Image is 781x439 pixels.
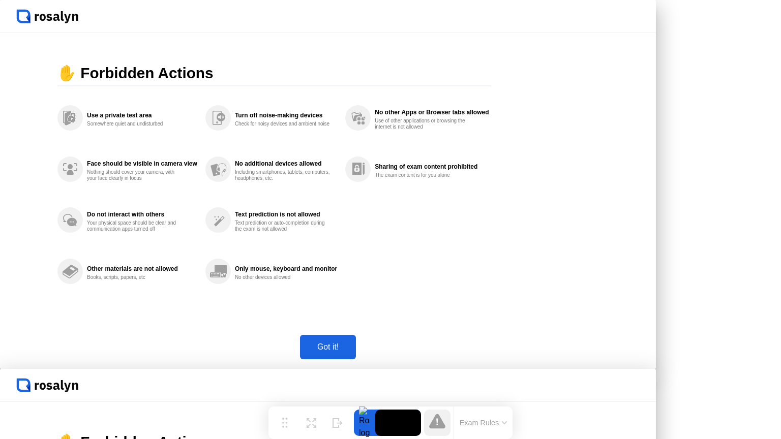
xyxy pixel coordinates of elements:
div: Use of other applications or browsing the internet is not allowed [375,118,471,130]
div: No additional devices allowed [235,160,337,167]
div: Sharing of exam content prohibited [375,163,489,170]
div: No other Apps or Browser tabs allowed [375,109,489,116]
div: Text prediction is not allowed [235,211,337,218]
div: Including smartphones, tablets, computers, headphones, etc. [235,169,331,181]
div: ✋ Forbidden Actions [57,61,491,86]
div: Got it! [303,342,353,352]
div: The exam content is for you alone [375,172,471,178]
div: Books, scripts, papers, etc [87,274,183,280]
button: Exam Rules [457,418,510,427]
button: Got it! [300,335,356,359]
div: No other devices allowed [235,274,331,280]
div: Face should be visible in camera view [87,160,197,167]
div: Text prediction or auto-completion during the exam is not allowed [235,220,331,232]
div: Use a private test area [87,112,197,119]
div: Do not interact with others [87,211,197,218]
div: Nothing should cover your camera, with your face clearly in focus [87,169,183,181]
div: Check for noisy devices and ambient noise [235,121,331,127]
div: Your physical space should be clear and communication apps turned off [87,220,183,232]
div: Somewhere quiet and undisturbed [87,121,183,127]
div: Other materials are not allowed [87,265,197,272]
div: Turn off noise-making devices [235,112,337,119]
div: Only mouse, keyboard and monitor [235,265,337,272]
